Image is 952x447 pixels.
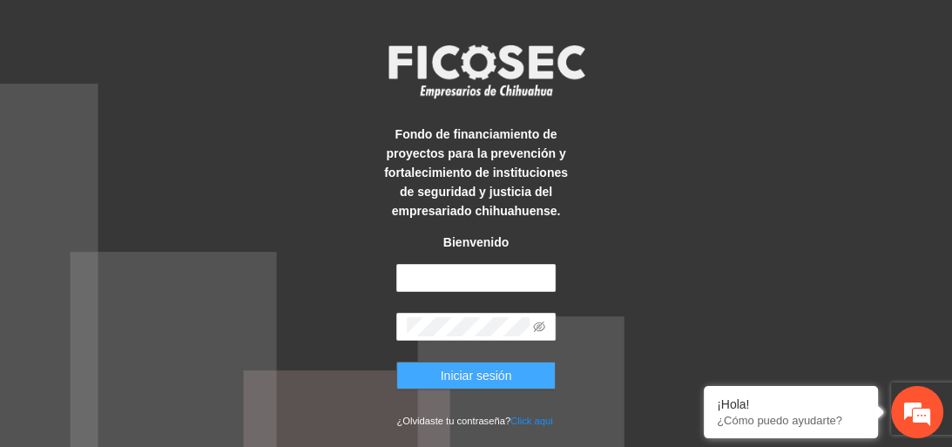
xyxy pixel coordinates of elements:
[396,362,555,389] button: Iniciar sesión
[533,321,545,333] span: eye-invisible
[384,127,568,218] strong: Fondo de financiamiento de proyectos para la prevención y fortalecimiento de instituciones de seg...
[443,235,509,249] strong: Bienvenido
[510,416,553,426] a: Click aqui
[396,416,552,426] small: ¿Olvidaste tu contraseña?
[717,397,865,411] div: ¡Hola!
[717,414,865,427] p: ¿Cómo puedo ayudarte?
[441,366,512,385] span: Iniciar sesión
[377,39,595,104] img: logo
